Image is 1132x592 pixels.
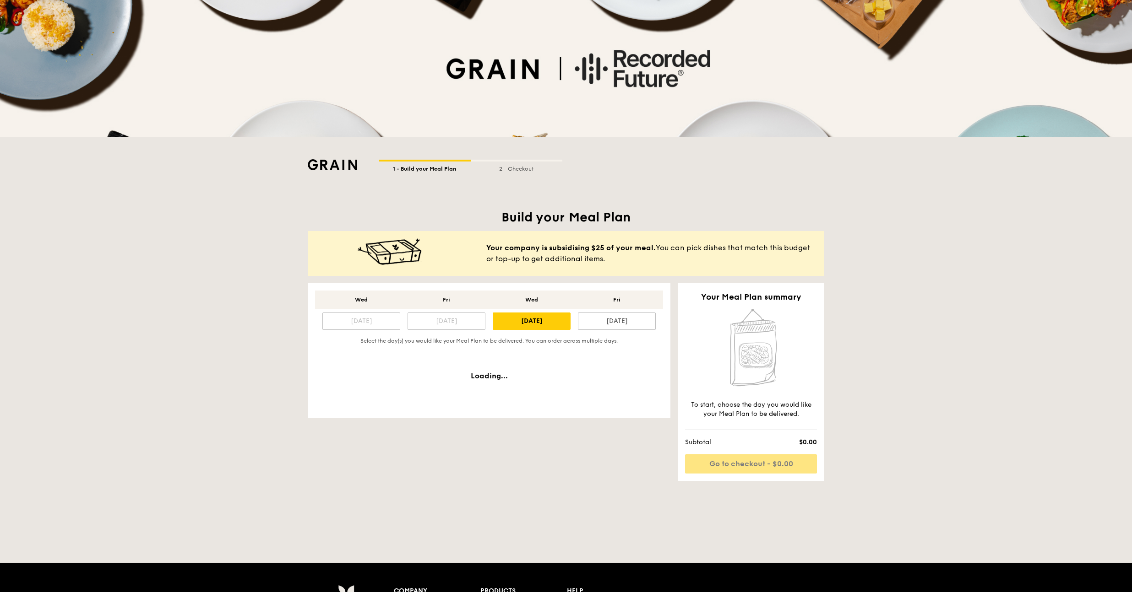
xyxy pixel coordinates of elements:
div: Fri [408,296,485,303]
div: Wed [322,296,400,303]
span: Subtotal [685,438,764,447]
span: You can pick dishes that match this budget or top-up to get additional items. [486,242,817,264]
div: Loading... [308,360,670,418]
img: meal-happy@2x.c9d3c595.png [358,238,422,266]
b: Your company is subsidising $25 of your meal. [486,243,656,252]
h1: Build your Meal Plan [308,209,824,226]
div: 1 - Build your Meal Plan [379,161,471,172]
img: Home delivery [724,307,778,389]
div: Wed [493,296,571,303]
img: Grain [308,159,357,170]
a: Go to checkout - $0.00 [685,454,817,474]
span: $0.00 [764,438,817,447]
div: To start, choose the day you would like your Meal Plan to be delivered. [685,400,817,419]
div: Select the day(s) you would like your Meal Plan to be delivered. You can order across multiple days. [319,337,659,344]
div: 2 - Checkout [471,161,562,172]
div: Fri [578,296,656,303]
h2: Your Meal Plan summary [685,291,817,303]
